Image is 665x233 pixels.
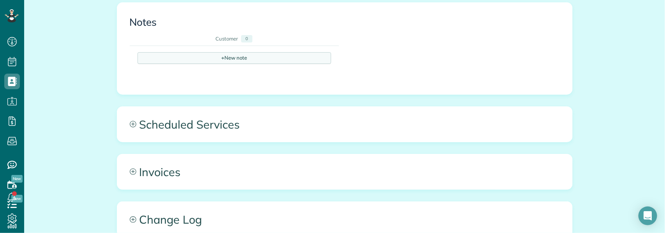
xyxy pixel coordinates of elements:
a: Scheduled Services [117,107,572,142]
div: Customer [216,35,238,42]
span: + [221,54,224,61]
span: New [11,175,23,183]
a: Invoices [117,154,572,189]
div: New note [138,52,331,64]
div: 0 [241,35,252,42]
h3: Notes [130,17,560,28]
div: Open Intercom Messenger [639,207,657,225]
